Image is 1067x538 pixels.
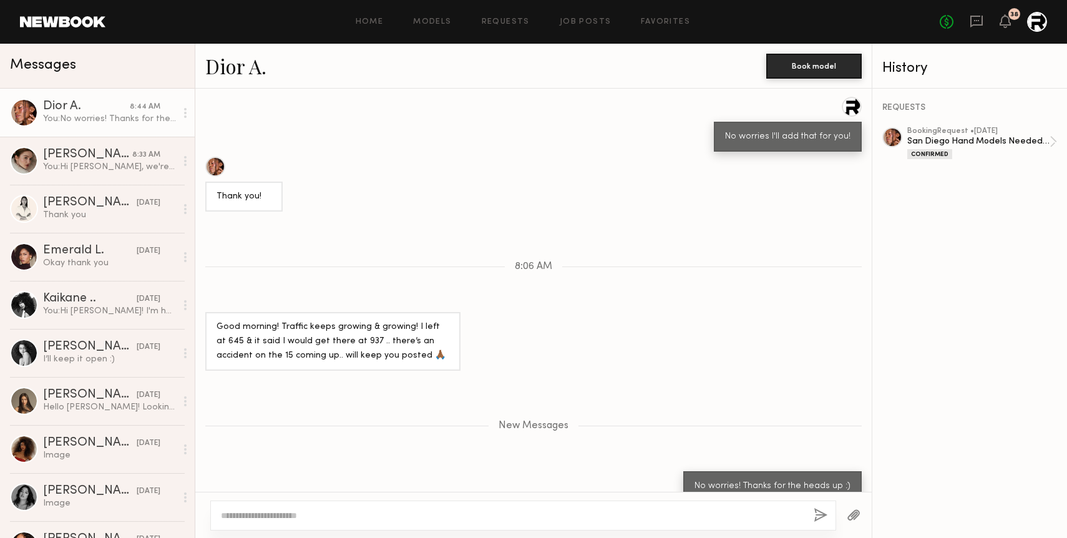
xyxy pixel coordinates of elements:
[43,293,137,305] div: Kaikane ..
[43,149,132,161] div: [PERSON_NAME]
[515,262,552,272] span: 8:06 AM
[205,52,266,79] a: Dior A.
[907,149,952,159] div: Confirmed
[43,209,176,221] div: Thank you
[43,197,137,209] div: [PERSON_NAME]
[137,438,160,449] div: [DATE]
[137,293,160,305] div: [DATE]
[560,18,611,26] a: Job Posts
[356,18,384,26] a: Home
[130,101,160,113] div: 8:44 AM
[43,305,176,317] div: You: Hi [PERSON_NAME]! I'm happy to share our call sheet for the shoot [DATE][DATE] attached. Thi...
[43,389,137,401] div: [PERSON_NAME]
[137,341,160,353] div: [DATE]
[1010,11,1018,18] div: 38
[882,61,1057,76] div: History
[10,58,76,72] span: Messages
[766,54,862,79] button: Book model
[43,113,176,125] div: You: No worries! Thanks for the heads up :)
[217,320,449,363] div: Good morning! Traffic keeps growing & growing! I left at 645 & it said I would get there at 937 ....
[694,479,850,494] div: No worries! Thanks for the heads up :)
[217,190,271,204] div: Thank you!
[413,18,451,26] a: Models
[725,130,850,144] div: No worries I'll add that for you!
[641,18,690,26] a: Favorites
[43,245,137,257] div: Emerald L.
[43,353,176,365] div: I’ll keep it open :)
[907,127,1050,135] div: booking Request • [DATE]
[499,421,568,431] span: New Messages
[766,60,862,71] a: Book model
[43,341,137,353] div: [PERSON_NAME]
[137,245,160,257] div: [DATE]
[137,389,160,401] div: [DATE]
[43,485,137,497] div: [PERSON_NAME]
[43,401,176,413] div: Hello [PERSON_NAME]! Looking forward to hearing back from you [EMAIL_ADDRESS][DOMAIN_NAME] Thanks 🙏🏼
[43,449,176,461] div: Image
[907,135,1050,147] div: San Diego Hand Models Needed (9/4)
[43,100,130,113] div: Dior A.
[882,104,1057,112] div: REQUESTS
[43,257,176,269] div: Okay thank you
[137,197,160,209] div: [DATE]
[43,161,176,173] div: You: Hi [PERSON_NAME], we're ordering from Spill the Beans fro coffee and lunch from [GEOGRAPHIC_...
[132,149,160,161] div: 8:33 AM
[482,18,530,26] a: Requests
[907,127,1057,159] a: bookingRequest •[DATE]San Diego Hand Models Needed (9/4)Confirmed
[43,497,176,509] div: Image
[137,486,160,497] div: [DATE]
[43,437,137,449] div: [PERSON_NAME]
